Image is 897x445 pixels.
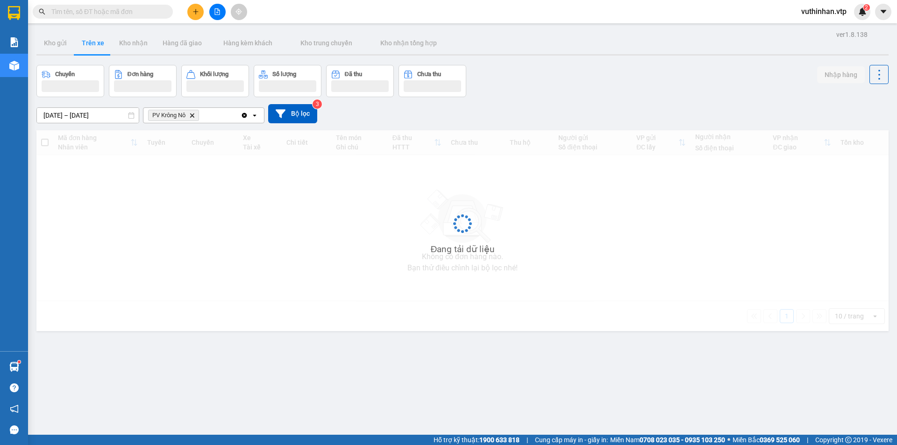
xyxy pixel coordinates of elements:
[479,436,520,444] strong: 1900 633 818
[55,71,75,78] div: Chuyến
[858,7,867,16] img: icon-new-feature
[10,383,19,392] span: question-circle
[865,4,868,11] span: 2
[727,438,730,442] span: ⚪️
[223,39,272,47] span: Hàng kèm khách
[863,4,870,11] sup: 2
[272,71,296,78] div: Số lượng
[527,435,528,445] span: |
[640,436,725,444] strong: 0708 023 035 - 0935 103 250
[807,435,808,445] span: |
[9,61,19,71] img: warehouse-icon
[152,112,185,119] span: PV Krông Nô
[760,436,800,444] strong: 0369 525 060
[214,8,221,15] span: file-add
[313,99,322,109] sup: 3
[251,112,258,119] svg: open
[254,65,321,97] button: Số lượng
[241,112,248,119] svg: Clear all
[417,71,441,78] div: Chưa thu
[431,242,495,256] div: Đang tải dữ liệu
[836,29,868,40] div: ver 1.8.138
[8,6,20,20] img: logo-vxr
[181,65,249,97] button: Khối lượng
[189,113,195,118] svg: Delete
[18,360,21,363] sup: 1
[268,104,317,123] button: Bộ lọc
[51,7,162,17] input: Tìm tên, số ĐT hoặc mã đơn
[794,6,854,17] span: vuthinhan.vtp
[879,7,888,16] span: caret-down
[535,435,608,445] span: Cung cấp máy in - giấy in:
[74,32,112,54] button: Trên xe
[39,8,45,15] span: search
[875,4,891,20] button: caret-down
[109,65,177,97] button: Đơn hàng
[201,111,202,120] input: Selected PV Krông Nô.
[399,65,466,97] button: Chưa thu
[200,71,228,78] div: Khối lượng
[326,65,394,97] button: Đã thu
[845,437,852,443] span: copyright
[112,32,155,54] button: Kho nhận
[128,71,153,78] div: Đơn hàng
[209,4,226,20] button: file-add
[37,108,139,123] input: Select a date range.
[187,4,204,20] button: plus
[155,32,209,54] button: Hàng đã giao
[192,8,199,15] span: plus
[231,4,247,20] button: aim
[434,435,520,445] span: Hỗ trợ kỹ thuật:
[235,8,242,15] span: aim
[300,39,352,47] span: Kho trung chuyển
[36,65,104,97] button: Chuyến
[610,435,725,445] span: Miền Nam
[9,37,19,47] img: solution-icon
[10,404,19,413] span: notification
[9,362,19,372] img: warehouse-icon
[345,71,362,78] div: Đã thu
[36,32,74,54] button: Kho gửi
[733,435,800,445] span: Miền Bắc
[10,425,19,434] span: message
[817,66,865,83] button: Nhập hàng
[380,39,437,47] span: Kho nhận tổng hợp
[148,110,199,121] span: PV Krông Nô, close by backspace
